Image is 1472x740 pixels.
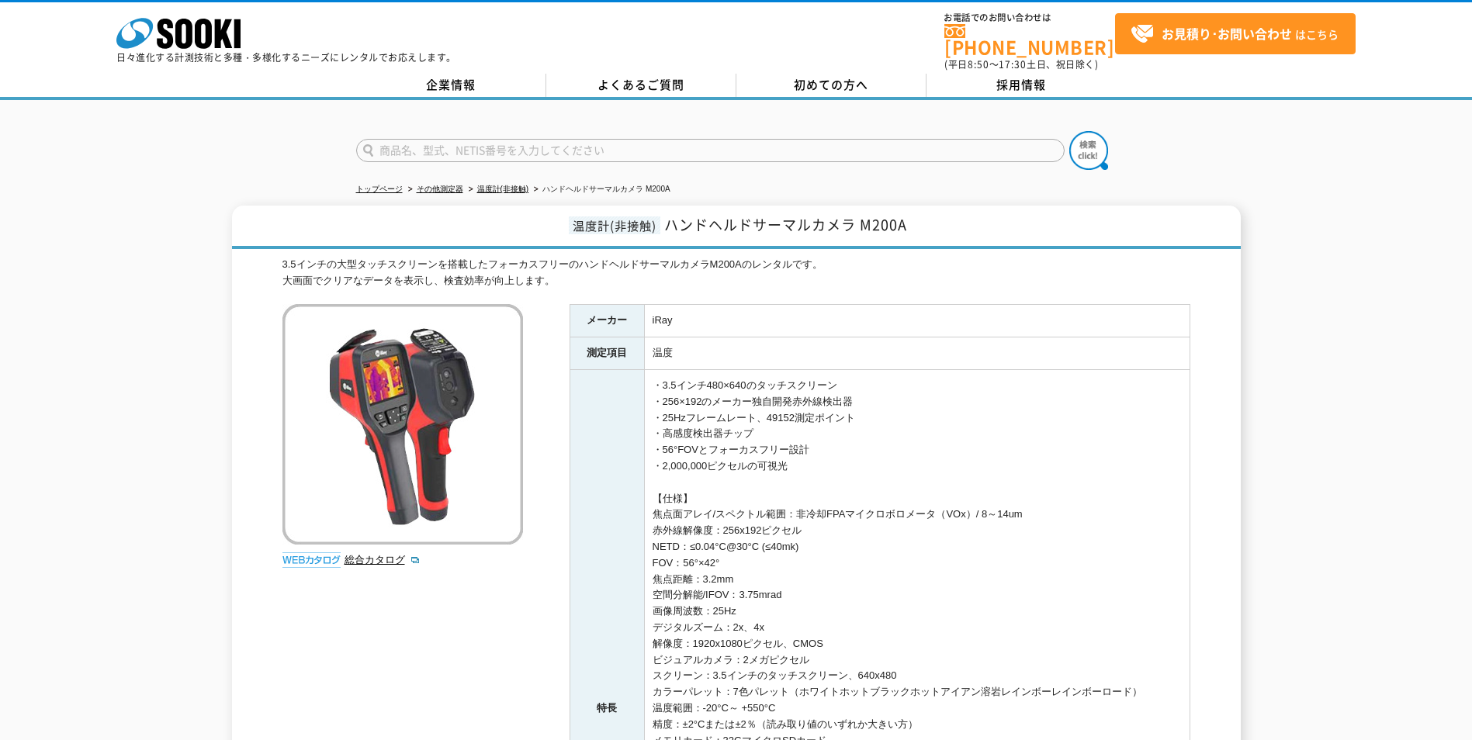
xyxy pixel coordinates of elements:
a: トップページ [356,185,403,193]
a: お見積り･お問い合わせはこちら [1115,13,1356,54]
th: 測定項目 [570,337,644,370]
span: 初めての方へ [794,76,868,93]
strong: お見積り･お問い合わせ [1162,24,1292,43]
a: よくあるご質問 [546,74,736,97]
div: 3.5インチの大型タッチスクリーンを搭載したフォーカスフリーのハンドヘルドサーマルカメラM200Aのレンタルです。 大画面でクリアなデータを表示し、検査効率が向上します。 [282,257,1190,289]
span: はこちら [1131,22,1339,46]
p: 日々進化する計測技術と多種・多様化するニーズにレンタルでお応えします。 [116,53,456,62]
input: 商品名、型式、NETIS番号を入力してください [356,139,1065,162]
span: 8:50 [968,57,989,71]
a: 総合カタログ [345,554,421,565]
td: 温度 [644,337,1190,370]
img: ハンドヘルドサーマルカメラ M200A [282,304,523,545]
span: 17:30 [999,57,1027,71]
li: ハンドヘルドサーマルカメラ M200A [531,182,670,198]
a: 採用情報 [926,74,1117,97]
a: その他測定器 [417,185,463,193]
a: 企業情報 [356,74,546,97]
th: メーカー [570,305,644,337]
img: webカタログ [282,552,341,568]
span: 温度計(非接触) [569,216,660,234]
img: btn_search.png [1069,131,1108,170]
a: 初めての方へ [736,74,926,97]
span: (平日 ～ 土日、祝日除く) [944,57,1098,71]
a: [PHONE_NUMBER] [944,24,1115,56]
span: ハンドヘルドサーマルカメラ M200A [664,214,907,235]
a: 温度計(非接触) [477,185,529,193]
span: お電話でのお問い合わせは [944,13,1115,22]
td: iRay [644,305,1190,337]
